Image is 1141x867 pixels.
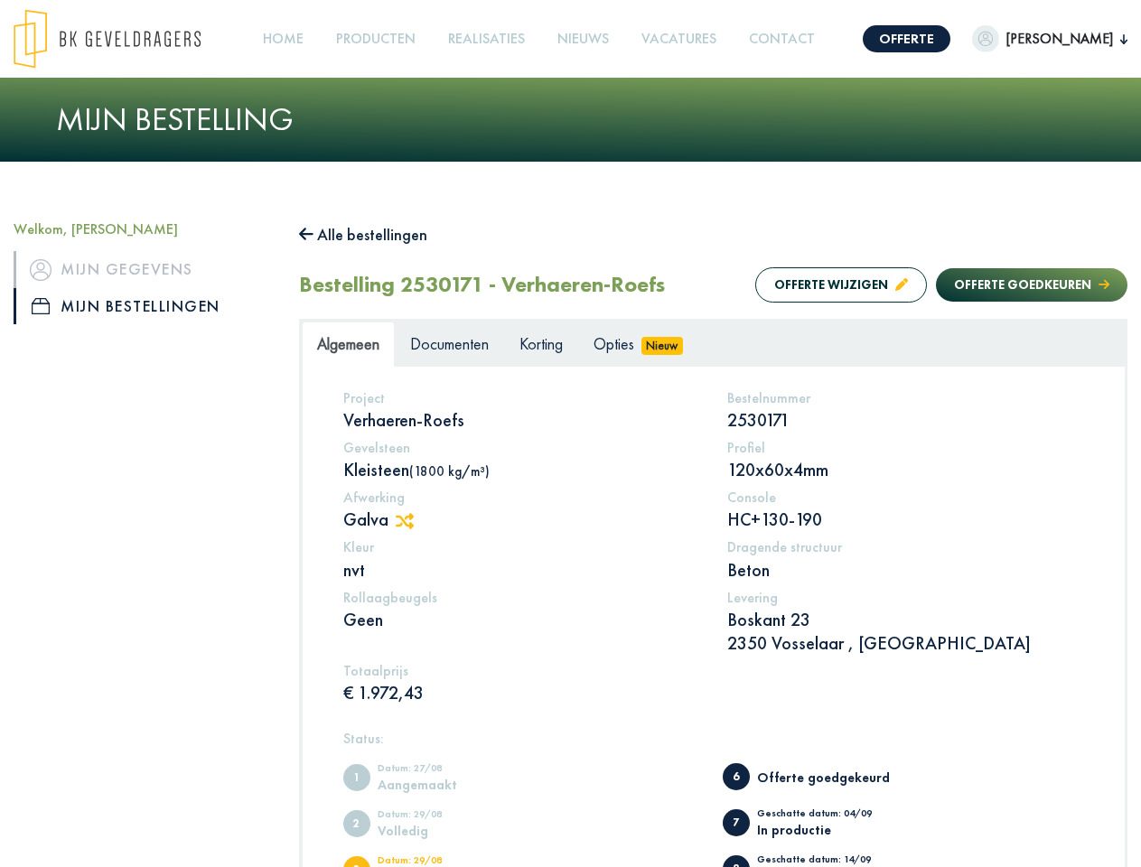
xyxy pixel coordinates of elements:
h5: Kleur [343,538,700,555]
span: Documenten [410,333,489,354]
img: dummypic.png [972,25,999,52]
button: Offerte wijzigen [755,267,927,303]
button: Offerte goedkeuren [936,268,1127,302]
ul: Tabs [302,322,1125,366]
h5: Project [343,389,700,406]
img: icon [32,298,50,314]
img: icon [30,259,51,281]
a: Nieuws [550,19,616,60]
a: iconMijn gegevens [14,251,272,287]
h5: Totaalprijs [343,662,700,679]
a: iconMijn bestellingen [14,288,272,324]
img: logo [14,9,201,69]
h5: Welkom, [PERSON_NAME] [14,220,272,238]
button: [PERSON_NAME] [972,25,1127,52]
p: Verhaeren-Roefs [343,408,700,432]
a: Contact [742,19,822,60]
h5: Status: [343,730,1084,747]
span: Algemeen [317,333,379,354]
p: Boskant 23 2350 Vosselaar , [GEOGRAPHIC_DATA] [727,608,1084,655]
h2: Bestelling 2530171 - Verhaeren-Roefs [299,272,665,298]
span: (1800 kg/m³) [409,462,490,480]
p: 120x60x4mm [727,458,1084,481]
span: Offerte goedgekeurd [723,763,750,790]
div: In productie [757,823,906,836]
p: 2530171 [727,408,1084,432]
p: Geen [343,608,700,631]
p: Kleisteen [343,458,700,481]
span: In productie [723,809,750,836]
h5: Console [727,489,1084,506]
span: Aangemaakt [343,764,370,791]
p: Galva [343,508,700,531]
span: Volledig [343,810,370,837]
a: Vacatures [634,19,724,60]
h5: Afwerking [343,489,700,506]
div: Aangemaakt [378,778,527,791]
h5: Rollaagbeugels [343,589,700,606]
h5: Profiel [727,439,1084,456]
h5: Dragende structuur [727,538,1084,555]
h1: Mijn bestelling [56,100,1086,139]
div: Datum: 27/08 [378,763,527,778]
a: Producten [329,19,423,60]
span: Nieuw [641,337,683,355]
span: Opties [594,333,634,354]
div: Geschatte datum: 04/09 [757,808,906,823]
h5: Levering [727,589,1084,606]
p: Beton [727,558,1084,582]
div: Datum: 29/08 [378,809,527,824]
p: nvt [343,558,700,582]
p: HC+130-190 [727,508,1084,531]
div: Offerte goedgekeurd [757,770,906,784]
a: Offerte [863,25,950,52]
div: Volledig [378,824,527,837]
button: Alle bestellingen [299,220,427,249]
h5: Bestelnummer [727,389,1084,406]
a: Realisaties [441,19,532,60]
h5: Gevelsteen [343,439,700,456]
p: € 1.972,43 [343,681,700,704]
span: [PERSON_NAME] [999,28,1120,50]
a: Home [256,19,311,60]
span: Korting [519,333,563,354]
